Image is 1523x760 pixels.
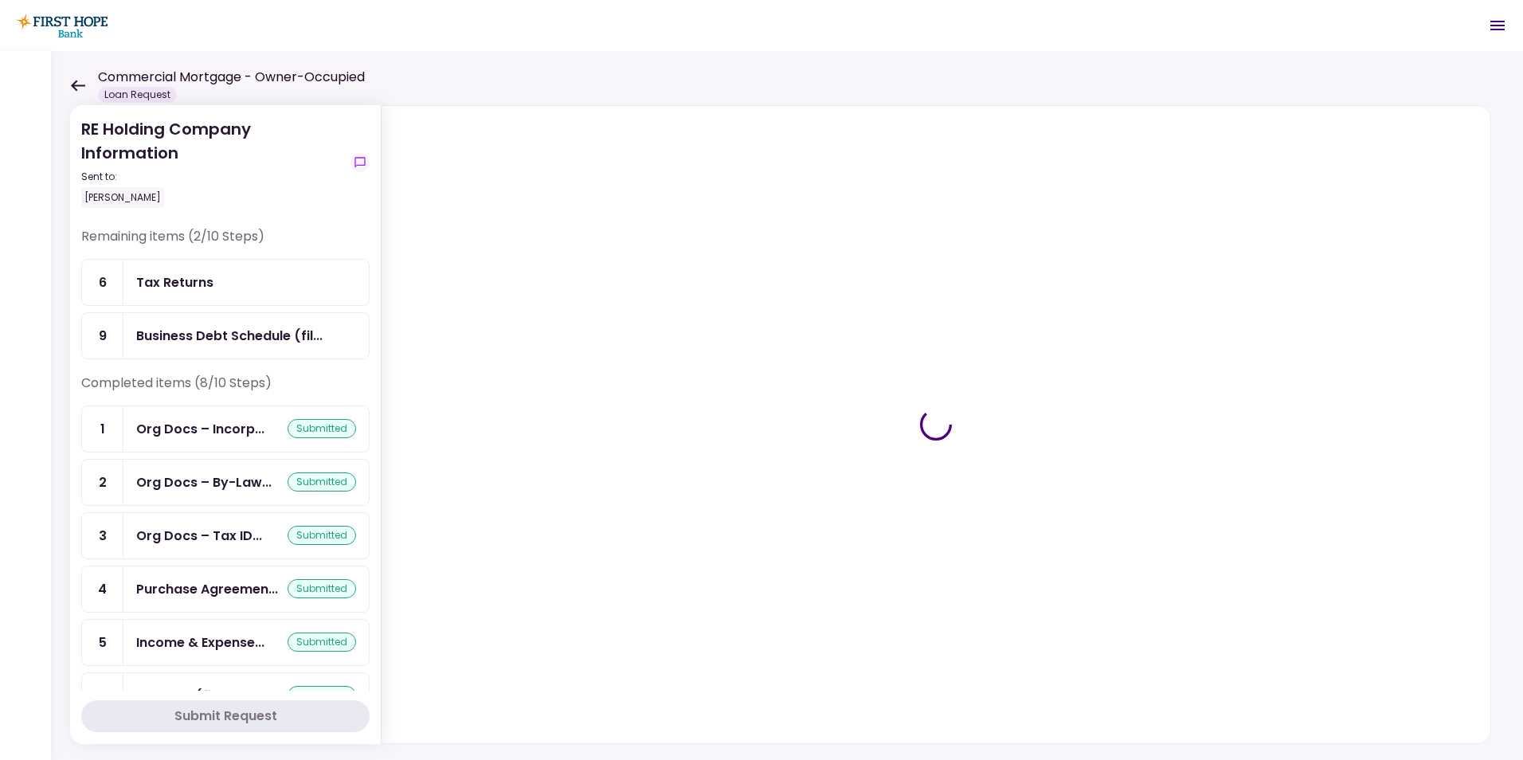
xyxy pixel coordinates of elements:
[136,272,213,292] div: Tax Returns
[81,512,370,559] a: 3Org Docs – Tax ID Verificationsubmitted
[81,187,164,208] div: [PERSON_NAME]
[136,419,264,439] div: Org Docs – Incorporation or Formation
[81,405,370,452] a: 1Org Docs – Incorporation or Formationsubmitted
[288,686,356,705] div: submitted
[136,686,239,706] div: Rent Roll (fill and sign)
[82,460,123,505] div: 2
[136,526,262,546] div: Org Docs – Tax ID Verification
[288,472,356,492] div: submitted
[288,526,356,545] div: submitted
[81,700,370,732] button: Submit Request
[82,313,123,358] div: 9
[82,260,123,305] div: 6
[136,633,264,652] div: Income & Expense Statement
[350,153,370,172] button: show-messages
[136,326,323,346] div: Business Debt Schedule (fill and sign)
[82,673,123,719] div: 7
[288,579,356,598] div: submitted
[81,259,370,306] a: 6Tax Returns
[288,633,356,652] div: submitted
[98,87,177,103] div: Loan Request
[82,620,123,665] div: 5
[136,579,278,599] div: Purchase Agreement/Contract
[82,513,123,558] div: 3
[16,14,108,37] img: Partner icon
[1478,6,1517,45] button: Open menu
[174,707,277,726] div: Submit Request
[288,419,356,438] div: submitted
[82,566,123,612] div: 4
[81,619,370,666] a: 5Income & Expense Statementsubmitted
[81,459,370,506] a: 2Org Docs – By-Laws or Operating Agreementsubmitted
[81,566,370,613] a: 4Purchase Agreement/Contractsubmitted
[136,472,272,492] div: Org Docs – By-Laws or Operating Agreement
[98,68,365,87] h1: Commercial Mortgage - Owner-Occupied
[82,406,123,452] div: 1
[81,117,344,208] div: RE Holding Company Information
[81,227,370,259] div: Remaining items (2/10 Steps)
[81,170,344,184] div: Sent to:
[81,312,370,359] a: 9Business Debt Schedule (fill and sign)
[81,374,370,405] div: Completed items (8/10 Steps)
[81,672,370,719] a: 7Rent Roll (fill and sign)submitted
